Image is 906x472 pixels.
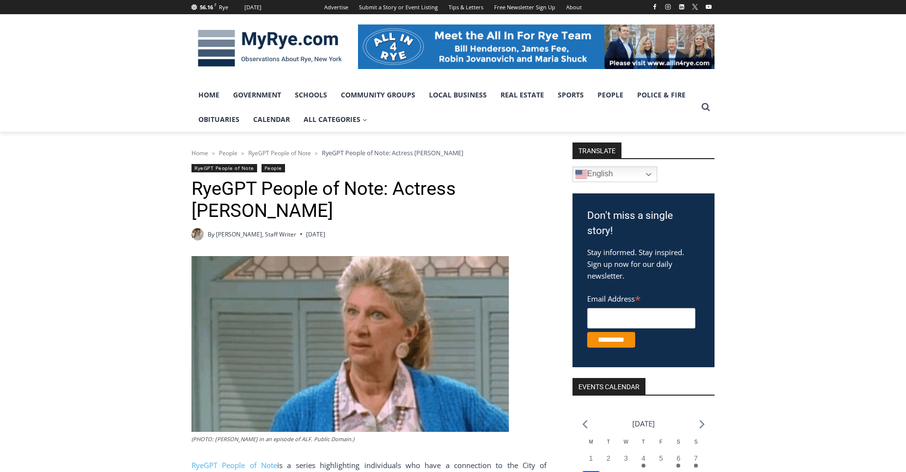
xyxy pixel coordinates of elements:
[241,150,244,157] span: >
[191,148,547,158] nav: Breadcrumbs
[703,1,715,13] a: YouTube
[623,439,628,445] span: W
[191,228,204,240] img: (PHOTO: MyRye.com Summer 2023 intern Beatrice Larzul.)
[607,454,611,462] time: 2
[191,107,246,132] a: Obituaries
[694,439,698,445] span: S
[652,438,670,453] div: Friday
[422,83,494,107] a: Local Business
[191,178,547,222] h1: RyeGPT People of Note: Actress [PERSON_NAME]
[306,230,325,239] time: [DATE]
[676,454,680,462] time: 6
[191,228,204,240] a: Author image
[635,453,652,471] button: 4 Has events
[632,417,655,430] li: [DATE]
[669,453,687,471] button: 6 Has events
[677,439,680,445] span: S
[191,256,509,432] img: (PHOTO: Sheridan in an episode of ALF. Public Domain.)
[642,454,645,462] time: 4
[676,1,688,13] a: Linkedin
[669,438,687,453] div: Saturday
[699,420,705,429] a: Next month
[191,435,509,444] figcaption: (PHOTO: [PERSON_NAME] in an episode of ALF. Public Domain.)
[589,454,593,462] time: 1
[304,114,367,125] span: All Categories
[494,83,551,107] a: Real Estate
[191,23,348,74] img: MyRye.com
[589,439,593,445] span: M
[191,460,277,470] a: RyeGPT People of Note
[219,149,238,157] a: People
[212,150,215,157] span: >
[660,439,663,445] span: F
[649,1,661,13] a: Facebook
[687,438,705,453] div: Sunday
[248,149,311,157] a: RyeGPT People of Note
[694,464,698,468] em: Has events
[288,83,334,107] a: Schools
[226,83,288,107] a: Government
[624,454,628,462] time: 3
[191,83,697,132] nav: Primary Navigation
[191,83,226,107] a: Home
[642,464,645,468] em: Has events
[215,2,216,7] span: F
[572,166,657,182] a: English
[587,289,695,307] label: Email Address
[582,453,600,471] button: 1
[642,439,645,445] span: T
[322,148,463,157] span: RyeGPT People of Note: Actress [PERSON_NAME]
[219,3,228,12] div: Rye
[191,164,257,172] a: RyeGPT People of Note
[582,438,600,453] div: Monday
[572,142,621,158] strong: TRANSLATE
[600,438,618,453] div: Tuesday
[191,149,208,157] a: Home
[334,83,422,107] a: Community Groups
[216,230,296,238] a: [PERSON_NAME], Staff Writer
[587,246,700,282] p: Stay informed. Stay inspired. Sign up now for our daily newsletter.
[694,454,698,462] time: 7
[617,453,635,471] button: 3
[572,378,645,395] h2: Events Calendar
[582,420,588,429] a: Previous month
[697,98,715,116] button: View Search Form
[246,107,297,132] a: Calendar
[551,83,591,107] a: Sports
[591,83,630,107] a: People
[575,168,587,180] img: en
[297,107,374,132] a: All Categories
[689,1,701,13] a: X
[630,83,692,107] a: Police & Fire
[315,150,318,157] span: >
[635,438,652,453] div: Thursday
[617,438,635,453] div: Wednesday
[652,453,670,471] button: 5
[600,453,618,471] button: 2
[662,1,674,13] a: Instagram
[358,24,715,69] img: All in for Rye
[587,208,700,239] h3: Don't miss a single story!
[208,230,215,239] span: By
[676,464,680,468] em: Has events
[607,439,610,445] span: T
[200,3,213,11] span: 56.16
[262,164,285,172] a: People
[244,3,262,12] div: [DATE]
[659,454,663,462] time: 5
[687,453,705,471] button: 7 Has events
